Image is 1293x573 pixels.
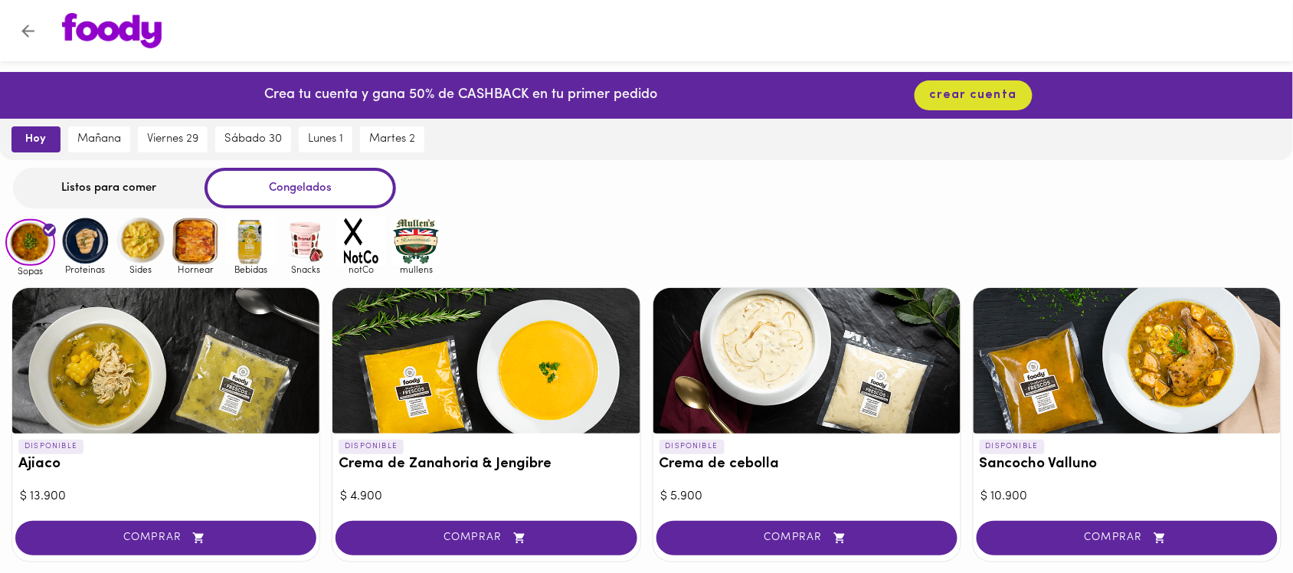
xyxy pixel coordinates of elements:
img: Sopas [5,219,55,267]
span: COMPRAR [676,532,938,545]
img: notCo [336,216,386,266]
div: $ 5.900 [661,488,953,506]
button: mañana [68,126,130,152]
p: Crea tu cuenta y gana 50% de CASHBACK en tu primer pedido [264,86,657,106]
button: COMPRAR [977,521,1278,555]
span: COMPRAR [996,532,1259,545]
div: Sancocho Valluno [974,288,1281,434]
iframe: Messagebird Livechat Widget [1204,484,1278,558]
span: Snacks [281,264,331,274]
h3: Crema de Zanahoria & Jengibre [339,457,633,473]
button: COMPRAR [336,521,637,555]
span: notCo [336,264,386,274]
button: COMPRAR [15,521,316,555]
img: Snacks [281,216,331,266]
span: COMPRAR [355,532,617,545]
button: Volver [9,12,47,50]
button: martes 2 [360,126,424,152]
div: Congelados [205,168,396,208]
button: hoy [11,126,61,152]
p: DISPONIBLE [18,440,83,453]
button: sábado 30 [215,126,291,152]
span: COMPRAR [34,532,297,545]
img: Sides [116,216,165,266]
p: DISPONIBLE [339,440,404,453]
span: hoy [22,133,50,146]
span: Hornear [171,264,221,274]
button: viernes 29 [138,126,208,152]
button: crear cuenta [915,80,1033,110]
div: $ 4.900 [340,488,632,506]
h3: Sancocho Valluno [980,457,1275,473]
span: Proteinas [61,264,110,274]
div: Listos para comer [13,168,205,208]
button: COMPRAR [656,521,957,555]
h3: Ajiaco [18,457,313,473]
img: mullens [391,216,441,266]
img: Bebidas [226,216,276,266]
div: $ 10.900 [981,488,1273,506]
button: lunes 1 [299,126,352,152]
span: mullens [391,264,441,274]
img: logo.png [62,13,162,48]
span: viernes 29 [147,133,198,146]
p: DISPONIBLE [660,440,725,453]
img: Hornear [171,216,221,266]
span: martes 2 [369,133,415,146]
div: Ajiaco [12,288,319,434]
span: Sides [116,264,165,274]
img: Proteinas [61,216,110,266]
p: DISPONIBLE [980,440,1045,453]
h3: Crema de cebolla [660,457,954,473]
span: sábado 30 [224,133,282,146]
div: Crema de cebolla [653,288,961,434]
span: mañana [77,133,121,146]
div: Crema de Zanahoria & Jengibre [332,288,640,434]
span: Bebidas [226,264,276,274]
span: crear cuenta [930,88,1017,103]
span: Sopas [5,266,55,276]
span: lunes 1 [308,133,343,146]
div: $ 13.900 [20,488,312,506]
